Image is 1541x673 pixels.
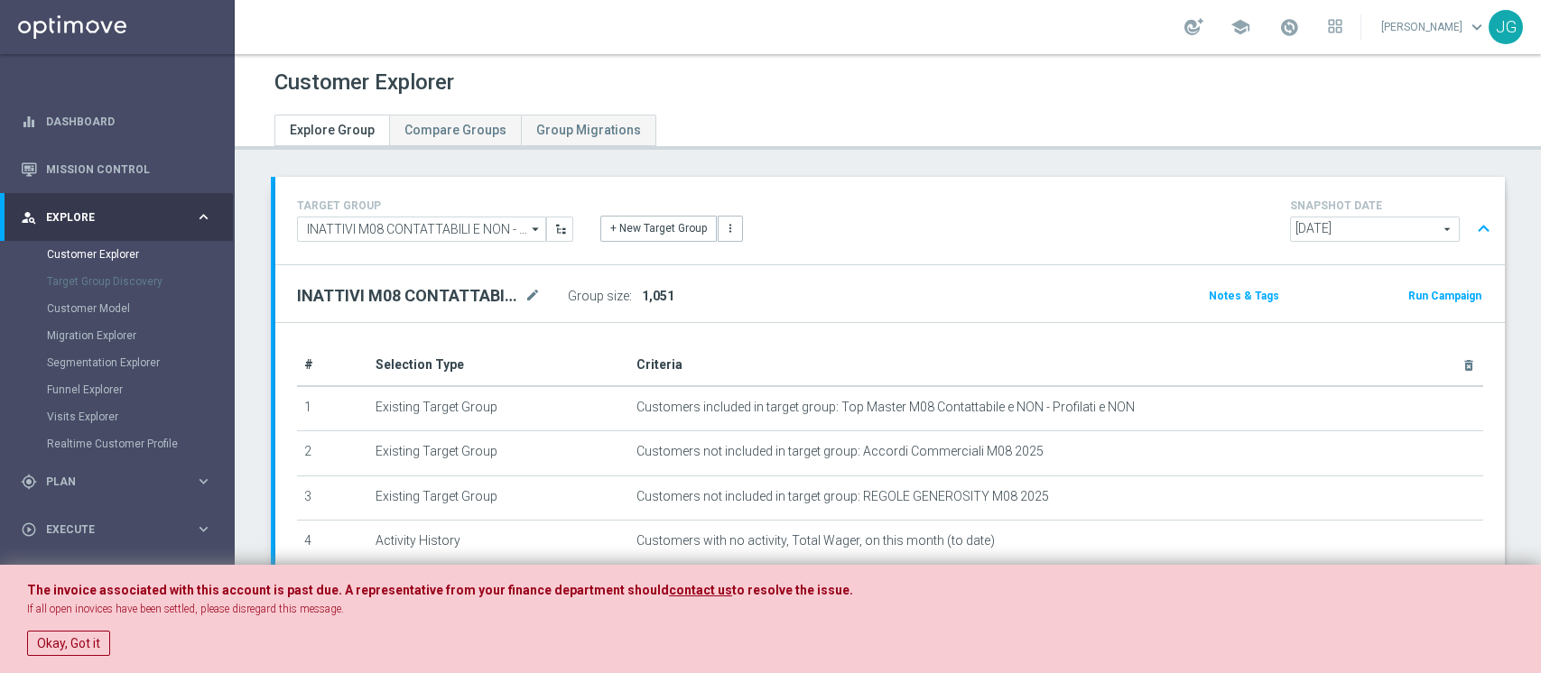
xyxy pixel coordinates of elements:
button: Run Campaign [1406,286,1483,306]
span: The invoice associated with this account is past due. A representative from your finance departme... [27,583,669,597]
i: equalizer [21,114,37,130]
i: keyboard_arrow_right [195,208,212,226]
a: Migration Explorer [47,328,188,343]
button: Okay, Got it [27,631,110,656]
span: keyboard_arrow_down [1467,17,1487,37]
span: Customers with no activity, Total Wager, on this month (to date) [636,533,995,549]
div: Visits Explorer [47,403,233,430]
div: Customer Model [47,295,233,322]
div: Migration Explorer [47,322,233,349]
div: Realtime Customer Profile [47,430,233,457]
span: Criteria [636,357,682,372]
h1: Customer Explorer [274,69,454,96]
td: Existing Target Group [368,431,629,476]
span: Customers included in target group: Top Master M08 Contattabile e NON - Profilati e NON [636,400,1135,415]
span: Explore [46,212,195,223]
div: Dashboard [21,97,212,145]
td: 1 [297,386,368,431]
a: Segmentation Explorer [47,355,188,370]
button: expand_less [1471,212,1497,246]
i: more_vert [724,222,737,235]
span: Group Migrations [536,123,641,137]
span: to resolve the issue. [732,583,853,597]
i: keyboard_arrow_right [195,521,212,538]
div: Customer Explorer [47,241,233,268]
div: TARGET GROUP arrow_drop_down + New Target Group more_vert SNAPSHOT DATE arrow_drop_down expand_less [297,195,1483,246]
div: Plan [21,474,195,490]
div: Execute [21,521,195,538]
button: play_circle_outline Execute keyboard_arrow_right [20,522,213,537]
td: Activity History [368,521,629,566]
p: If all open inovices have been settled, please disregard this message. [27,602,1514,617]
span: Customers not included in target group: Accordi Commerciali M08 2025 [636,444,1044,459]
th: Selection Type [368,345,629,386]
td: 4 [297,521,368,566]
span: 1,051 [642,289,674,303]
a: contact us [669,583,732,598]
i: arrow_drop_down [527,217,545,241]
i: keyboard_arrow_right [195,473,212,490]
a: Realtime Customer Profile [47,437,188,451]
ul: Tabs [274,115,656,146]
a: Dashboard [46,97,212,145]
div: JG [1489,10,1523,44]
i: delete_forever [1462,358,1476,373]
i: mode_edit [524,285,541,307]
button: + New Target Group [600,216,717,241]
input: INATTIVI M08 CONTATTABILI E NON - PROFILATI E NON 21.08 [297,217,546,242]
h4: SNAPSHOT DATE [1290,199,1498,212]
td: 2 [297,431,368,476]
td: Existing Target Group [368,475,629,521]
label: : [629,289,632,304]
td: 3 [297,475,368,521]
h4: TARGET GROUP [297,199,573,212]
a: Funnel Explorer [47,383,188,397]
i: play_circle_outline [21,521,37,538]
span: Execute [46,524,195,535]
span: Compare Groups [404,123,506,137]
i: gps_fixed [21,474,37,490]
a: Customer Model [47,301,188,316]
a: [PERSON_NAME]keyboard_arrow_down [1379,14,1489,41]
div: Mission Control [21,145,212,193]
div: Explore [21,209,195,226]
span: Explore Group [290,123,375,137]
i: person_search [21,209,37,226]
a: Mission Control [46,145,212,193]
div: Segmentation Explorer [47,349,233,376]
th: # [297,345,368,386]
button: more_vert [718,216,743,241]
td: Existing Target Group [368,386,629,431]
button: equalizer Dashboard [20,115,213,129]
span: Customers not included in target group: REGOLE GENEROSITY M08 2025 [636,489,1049,504]
a: Visits Explorer [47,410,188,424]
button: gps_fixed Plan keyboard_arrow_right [20,475,213,489]
div: Target Group Discovery [47,268,233,295]
span: school [1230,17,1250,37]
button: Notes & Tags [1207,286,1281,306]
button: Mission Control [20,162,213,177]
button: person_search Explore keyboard_arrow_right [20,210,213,225]
label: Group size [568,289,629,304]
h2: INATTIVI M08 CONTATTABILI E NON - PROFILATI E NON 21.08 [297,285,521,307]
div: Funnel Explorer [47,376,233,403]
span: Plan [46,476,195,487]
a: Customer Explorer [47,247,188,262]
